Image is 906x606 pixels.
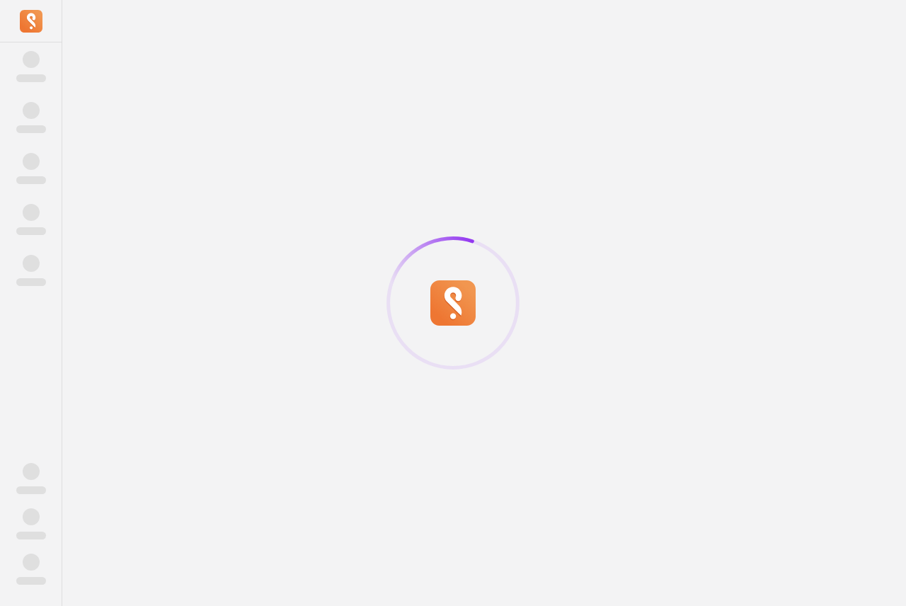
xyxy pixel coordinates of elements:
span: ‌ [23,204,40,221]
span: ‌ [23,463,40,480]
span: ‌ [16,532,46,539]
span: ‌ [23,153,40,170]
span: ‌ [23,51,40,68]
span: ‌ [23,508,40,525]
span: ‌ [16,486,46,494]
span: ‌ [16,278,46,286]
span: ‌ [16,125,46,133]
span: ‌ [23,255,40,272]
span: ‌ [16,74,46,82]
span: ‌ [16,577,46,585]
span: ‌ [16,227,46,235]
span: ‌ [23,554,40,571]
span: ‌ [23,102,40,119]
span: ‌ [16,176,46,184]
